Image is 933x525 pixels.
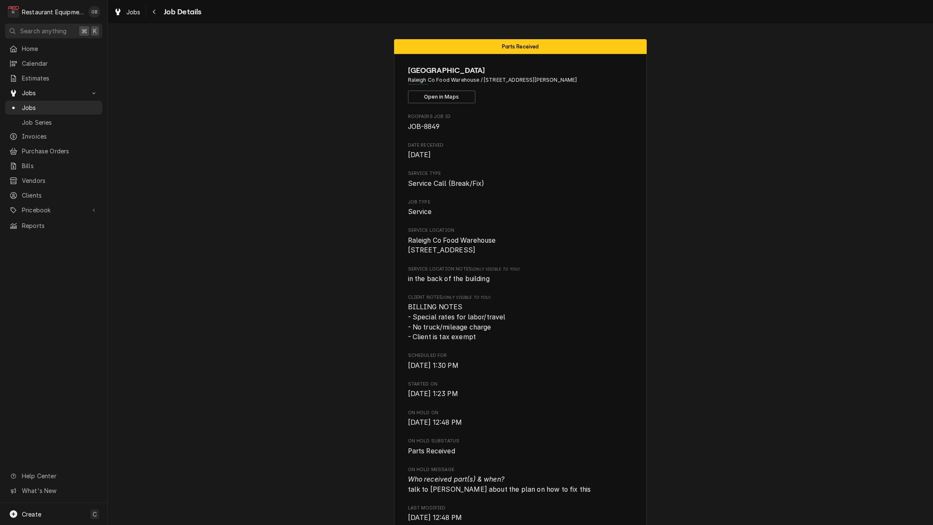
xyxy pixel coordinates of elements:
[443,295,490,300] span: (Only Visible to You)
[408,266,633,284] div: [object Object]
[408,410,633,416] span: On Hold On
[408,466,633,495] div: On Hold Message
[22,221,98,230] span: Reports
[110,5,144,19] a: Jobs
[5,469,102,483] a: Go to Help Center
[408,76,633,84] span: Address
[5,56,102,70] a: Calendar
[408,466,633,473] span: On Hold Message
[408,151,431,159] span: [DATE]
[408,142,633,149] span: Date Received
[22,103,98,112] span: Jobs
[408,227,633,234] span: Service Location
[408,390,458,398] span: [DATE] 1:23 PM
[408,447,455,455] span: Parts Received
[408,418,633,428] span: On Hold On
[408,179,485,187] span: Service Call (Break/Fix)
[408,170,633,177] span: Service Type
[408,236,496,254] span: Raleigh Co Food Warehouse [STREET_ADDRESS]
[5,188,102,202] a: Clients
[408,475,504,483] i: Who received part(s) & when?
[408,389,633,399] span: Started On
[22,511,41,518] span: Create
[408,352,633,359] span: Scheduled For
[5,144,102,158] a: Purchase Orders
[408,274,633,284] span: [object Object]
[22,161,98,170] span: Bills
[408,142,633,160] div: Date Received
[408,294,633,342] div: [object Object]
[5,115,102,129] a: Job Series
[408,236,633,255] span: Service Location
[5,101,102,115] a: Jobs
[22,44,98,53] span: Home
[22,486,97,495] span: What's New
[408,410,633,428] div: On Hold On
[408,505,633,512] span: Last Modified
[22,132,98,141] span: Invoices
[408,381,633,399] div: Started On
[5,86,102,100] a: Go to Jobs
[22,191,98,200] span: Clients
[408,199,633,217] div: Job Type
[161,6,202,18] span: Job Details
[408,179,633,189] span: Service Type
[408,207,633,217] span: Job Type
[22,59,98,68] span: Calendar
[408,303,506,341] span: BILLING NOTES - Special rates for labor/travel - No truck/mileage charge - Client is tax exempt
[408,150,633,160] span: Date Received
[5,129,102,143] a: Invoices
[408,91,475,103] button: Open in Maps
[408,170,633,188] div: Service Type
[408,65,633,76] span: Name
[408,352,633,370] div: Scheduled For
[22,74,98,83] span: Estimates
[408,302,633,342] span: [object Object]
[5,159,102,173] a: Bills
[5,219,102,233] a: Reports
[408,505,633,523] div: Last Modified
[408,513,633,523] span: Last Modified
[408,362,459,370] span: [DATE] 1:30 PM
[408,113,633,120] span: Roopairs Job ID
[5,71,102,85] a: Estimates
[408,361,633,371] span: Scheduled For
[394,39,647,54] div: Status
[408,418,462,426] span: [DATE] 12:48 PM
[408,275,490,283] span: in the back of the building
[88,6,100,18] div: GB
[8,6,19,18] div: Restaurant Equipment Diagnostics's Avatar
[408,123,440,131] span: JOB-8849
[408,208,432,216] span: Service
[93,27,97,35] span: K
[126,8,141,16] span: Jobs
[5,42,102,56] a: Home
[5,484,102,498] a: Go to What's New
[8,6,19,18] div: R
[408,438,633,445] span: On Hold SubStatus
[408,381,633,388] span: Started On
[408,294,633,301] span: Client Notes
[5,203,102,217] a: Go to Pricebook
[22,118,98,127] span: Job Series
[22,176,98,185] span: Vendors
[22,471,97,480] span: Help Center
[20,27,67,35] span: Search anything
[408,65,633,103] div: Client Information
[22,88,85,97] span: Jobs
[408,514,462,522] span: [DATE] 12:48 PM
[408,122,633,132] span: Roopairs Job ID
[148,5,161,19] button: Navigate back
[502,44,538,49] span: Parts Received
[22,147,98,155] span: Purchase Orders
[472,267,520,271] span: (Only Visible to You)
[408,446,633,456] span: On Hold SubStatus
[88,6,100,18] div: Gary Beaver's Avatar
[81,27,87,35] span: ⌘
[408,227,633,255] div: Service Location
[22,8,84,16] div: Restaurant Equipment Diagnostics
[408,438,633,456] div: On Hold SubStatus
[408,199,633,206] span: Job Type
[408,475,591,493] span: talk to [PERSON_NAME] about the plan on how to fix this
[93,510,97,519] span: C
